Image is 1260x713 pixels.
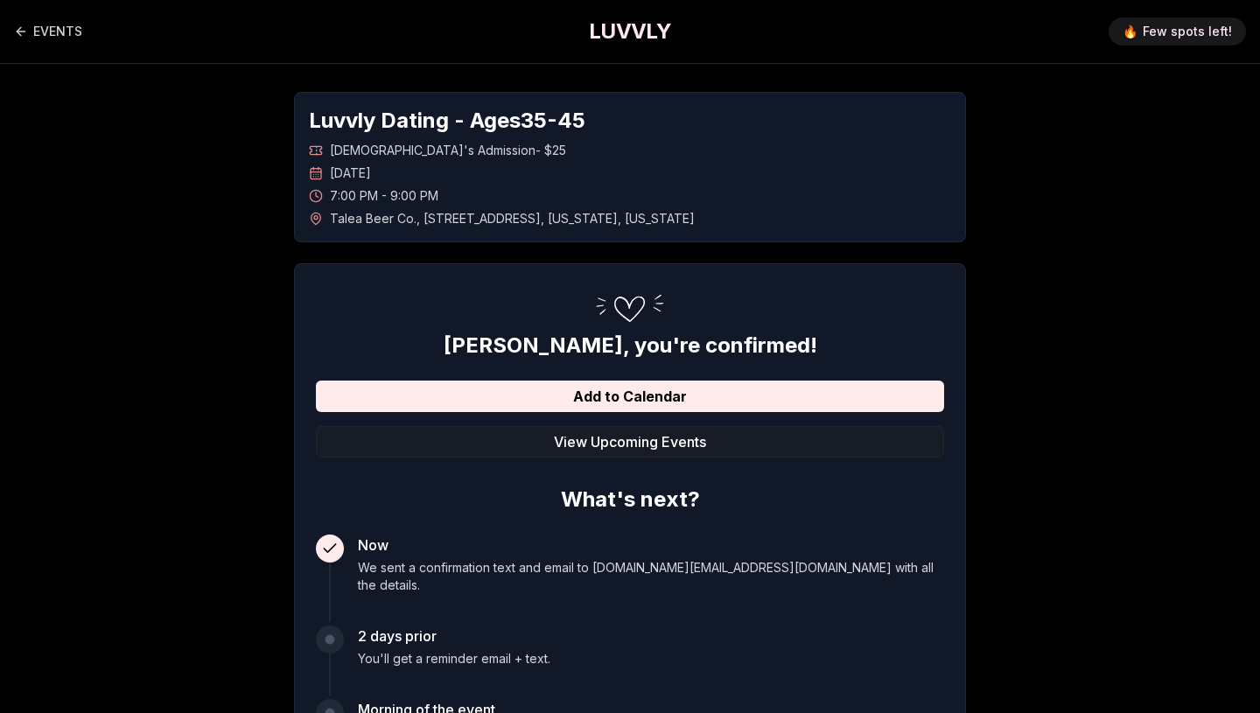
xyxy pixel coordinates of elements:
[316,426,944,458] button: View Upcoming Events
[586,285,674,332] img: Confirmation Step
[358,650,550,668] p: You'll get a reminder email + text.
[330,187,438,205] span: 7:00 PM - 9:00 PM
[330,210,695,227] span: Talea Beer Co. , [STREET_ADDRESS] , [US_STATE] , [US_STATE]
[316,381,944,412] button: Add to Calendar
[330,164,371,182] span: [DATE]
[309,107,951,135] h1: Luvvly Dating - Ages 35 - 45
[358,559,944,594] p: We sent a confirmation text and email to [DOMAIN_NAME][EMAIL_ADDRESS][DOMAIN_NAME] with all the d...
[358,626,550,647] h3: 2 days prior
[316,332,944,360] h2: [PERSON_NAME] , you're confirmed!
[316,479,944,514] h2: What's next?
[589,17,671,45] a: LUVVLY
[1143,23,1232,40] span: Few spots left!
[14,14,82,49] a: Back to events
[1123,23,1137,40] span: 🔥
[358,535,944,556] h3: Now
[330,142,566,159] span: [DEMOGRAPHIC_DATA]'s Admission - $25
